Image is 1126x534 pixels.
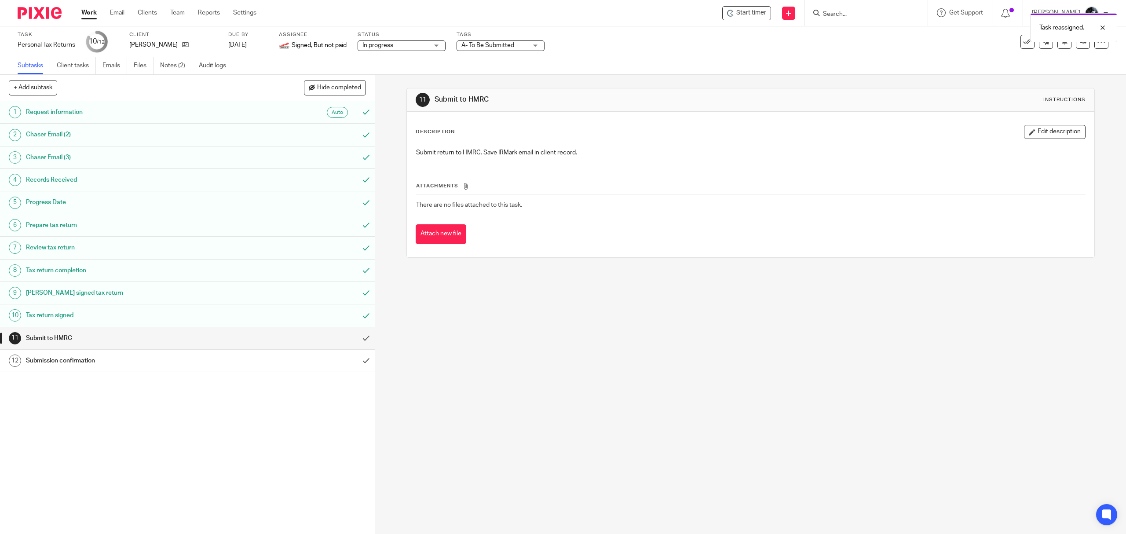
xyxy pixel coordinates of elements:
[292,41,347,50] span: Signed, But not paid
[9,264,21,277] div: 8
[129,31,217,38] label: Client
[9,151,21,164] div: 3
[416,202,522,208] span: There are no files attached to this task.
[228,31,268,38] label: Due by
[362,42,393,48] span: In progress
[26,196,241,209] h1: Progress Date
[18,57,50,74] a: Subtasks
[9,174,21,186] div: 4
[228,42,247,48] span: [DATE]
[57,57,96,74] a: Client tasks
[9,197,21,209] div: 5
[18,40,75,49] div: Personal Tax Returns
[9,355,21,367] div: 12
[416,128,455,135] p: Description
[9,129,21,141] div: 2
[1043,96,1086,103] div: Instructions
[134,57,154,74] a: Files
[233,8,256,17] a: Settings
[279,40,289,51] img: 1000002145.png
[198,8,220,17] a: Reports
[9,106,21,118] div: 1
[26,106,241,119] h1: Request information
[9,332,21,344] div: 11
[416,148,1085,157] p: Submit return to HMRC. Save IRMark email in client record.
[26,309,241,322] h1: Tax return signed
[160,57,192,74] a: Notes (2)
[26,128,241,141] h1: Chaser Email (2)
[1039,23,1084,32] p: Task reassigned.
[416,93,430,107] div: 11
[9,80,57,95] button: + Add subtask
[358,31,446,38] label: Status
[457,31,545,38] label: Tags
[416,224,466,244] button: Attach new file
[9,241,21,254] div: 7
[435,95,769,104] h1: Submit to HMRC
[199,57,233,74] a: Audit logs
[416,183,458,188] span: Attachments
[1085,6,1099,20] img: 1000002122.jpg
[170,8,185,17] a: Team
[317,84,361,91] span: Hide completed
[9,287,21,299] div: 9
[26,264,241,277] h1: Tax return completion
[26,332,241,345] h1: Submit to HMRC
[26,286,241,300] h1: [PERSON_NAME] signed tax return
[9,219,21,231] div: 6
[26,219,241,232] h1: Prepare tax return
[1024,125,1086,139] button: Edit description
[279,31,347,38] label: Assignee
[9,309,21,322] div: 10
[327,107,348,118] div: Auto
[18,31,75,38] label: Task
[26,354,241,367] h1: Submission confirmation
[26,151,241,164] h1: Chaser Email (3)
[81,8,97,17] a: Work
[26,173,241,187] h1: Records Received
[138,8,157,17] a: Clients
[102,57,127,74] a: Emails
[461,42,514,48] span: A- To Be Submitted
[129,40,178,49] p: [PERSON_NAME]
[89,37,105,47] div: 10
[722,6,771,20] div: Elizabeth Stone - Personal Tax Returns
[110,8,124,17] a: Email
[18,7,62,19] img: Pixie
[26,241,241,254] h1: Review tax return
[97,40,105,44] small: /12
[304,80,366,95] button: Hide completed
